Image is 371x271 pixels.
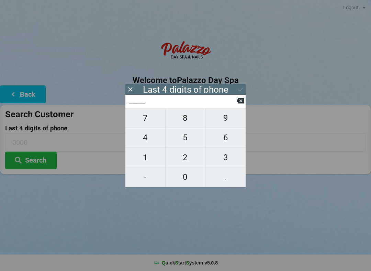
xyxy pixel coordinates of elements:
span: 5 [166,130,205,145]
button: 1 [125,148,166,167]
span: 9 [205,111,246,125]
button: 8 [166,108,206,128]
span: 6 [205,130,246,145]
button: 6 [205,128,246,148]
button: 9 [205,108,246,128]
span: 2 [166,150,205,165]
span: 4 [125,130,165,145]
span: 7 [125,111,165,125]
span: 1 [125,150,165,165]
button: 0 [166,167,206,187]
button: 5 [166,128,206,148]
button: 2 [166,148,206,167]
span: 8 [166,111,205,125]
button: 7 [125,108,166,128]
div: Last 4 digits of phone [143,86,228,93]
button: 3 [205,148,246,167]
button: 4 [125,128,166,148]
span: 3 [205,150,246,165]
span: 0 [166,170,205,184]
